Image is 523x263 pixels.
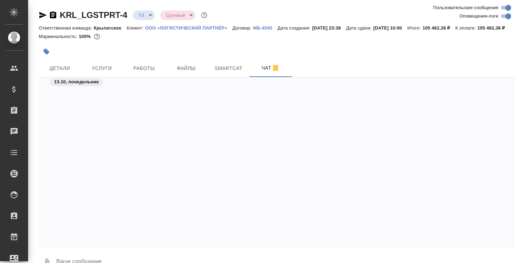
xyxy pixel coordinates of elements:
p: Дата сдачи: [346,25,373,31]
span: Детали [43,64,77,73]
a: KRL_LGSTPRT-4 [60,10,127,20]
a: ООО «ЛОГИСТИЧЕСКИЙ ПАРТНЁР» [145,25,233,31]
span: Оповещения-логи [459,13,498,20]
button: Добавить тэг [39,44,54,59]
button: Скопировать ссылку для ЯМессенджера [39,11,47,19]
span: Smartcat [212,64,245,73]
button: 0.00 RUB; [92,32,102,41]
p: [DATE] 10:00 [373,25,407,31]
button: Доп статусы указывают на важность/срочность заказа [200,11,209,20]
button: Скопировать ссылку [49,11,57,19]
p: 105 462,38 ₽ [422,25,455,31]
p: Итого: [407,25,422,31]
p: Дата создания: [278,25,312,31]
p: 100% [79,34,92,39]
span: Чат [254,64,288,72]
span: Работы [127,64,161,73]
p: К оплате: [455,25,477,31]
span: Услуги [85,64,119,73]
p: Ответственная команда: [39,25,94,31]
span: Файлы [169,64,203,73]
p: Договор: [233,25,253,31]
span: Пользовательские сообщения [433,4,498,11]
p: Клиент: [127,25,145,31]
div: ТЗ [133,11,155,20]
button: ТЗ [136,12,146,18]
button: Срочный [164,12,187,18]
a: МБ-4545 [253,25,277,31]
p: Маржинальность: [39,34,79,39]
p: 105 462,38 ₽ [477,25,510,31]
p: Крылатское [94,25,127,31]
div: ТЗ [160,11,195,20]
p: 13.10, понедельник [54,78,99,85]
p: [DATE] 23:38 [312,25,346,31]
